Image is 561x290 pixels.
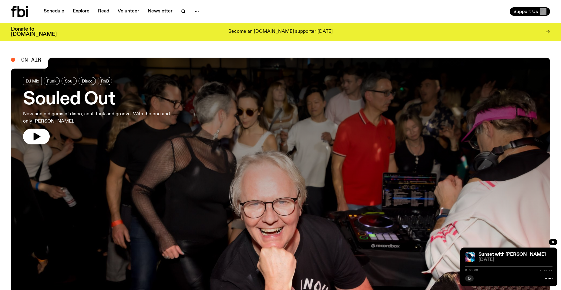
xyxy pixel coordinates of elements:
[69,7,93,16] a: Explore
[101,79,109,83] span: RnB
[23,91,178,108] h3: Souled Out
[510,7,550,16] button: Support Us
[23,77,42,85] a: DJ Mix
[23,77,178,144] a: Souled OutNew and old gems of disco, soul, funk and groove. With the one and only [PERSON_NAME].
[94,7,113,16] a: Read
[79,77,96,85] a: Disco
[11,27,57,37] h3: Donate to [DOMAIN_NAME]
[44,77,60,85] a: Funk
[98,77,112,85] a: RnB
[47,79,56,83] span: Funk
[465,269,478,272] span: 0:00:00
[479,252,546,257] a: Sunset with [PERSON_NAME]
[23,110,178,125] p: New and old gems of disco, soul, funk and groove. With the one and only [PERSON_NAME].
[513,9,538,14] span: Support Us
[540,269,553,272] span: -:--:--
[26,79,39,83] span: DJ Mix
[144,7,176,16] a: Newsletter
[479,258,553,262] span: [DATE]
[21,57,41,62] span: On Air
[114,7,143,16] a: Volunteer
[228,29,333,35] p: Become an [DOMAIN_NAME] supporter [DATE]
[465,252,475,262] img: Simon Caldwell stands side on, looking downwards. He has headphones on. Behind him is a brightly ...
[62,77,77,85] a: Soul
[40,7,68,16] a: Schedule
[82,79,92,83] span: Disco
[65,79,73,83] span: Soul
